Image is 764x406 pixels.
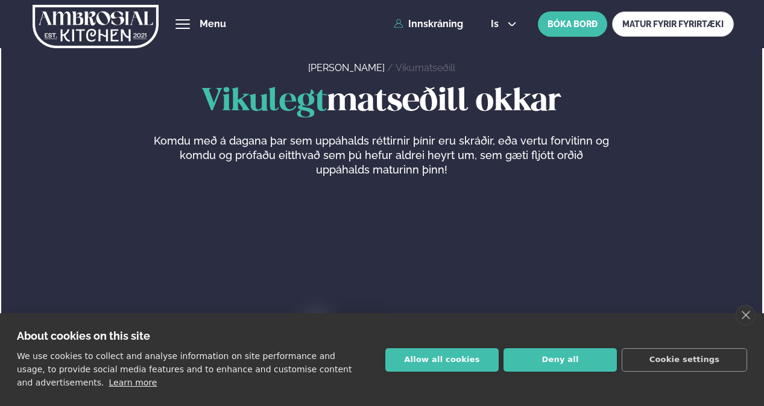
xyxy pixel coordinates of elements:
[33,2,159,51] img: logo
[201,87,327,117] span: Vikulegt
[175,17,190,31] button: hamburger
[387,62,396,73] span: /
[31,84,733,119] h1: matseðill okkar
[538,11,607,37] button: BÓKA BORÐ
[622,348,747,372] button: Cookie settings
[504,348,617,372] button: Deny all
[109,378,157,387] a: Learn more
[396,62,455,73] a: Vikumatseðill
[481,19,526,29] button: is
[612,11,734,37] a: MATUR FYRIR FYRIRTÆKI
[491,19,502,29] span: is
[17,329,150,342] strong: About cookies on this site
[736,305,756,325] a: close
[394,19,463,30] a: Innskráning
[385,348,499,372] button: Allow all cookies
[17,351,352,387] p: We use cookies to collect and analyse information on site performance and usage, to provide socia...
[308,62,385,73] a: [PERSON_NAME]
[154,134,610,177] p: Komdu með á dagana þar sem uppáhalds réttirnir þínir eru skráðir, eða vertu forvitinn og komdu og...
